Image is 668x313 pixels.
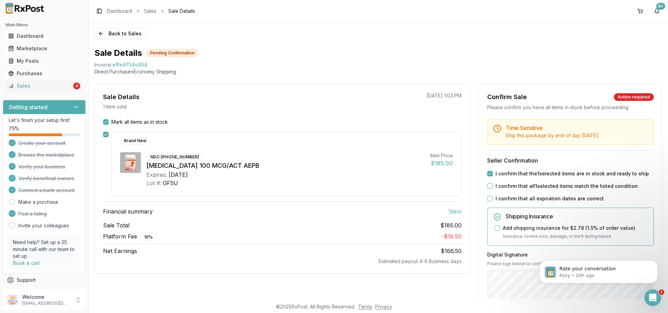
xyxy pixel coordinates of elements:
[506,132,599,138] span: Ship this package by end of day [DATE] .
[120,152,141,173] img: Arnuity Ellipta 100 MCG/ACT AEPB
[18,151,74,158] span: Browse the marketplace
[8,58,80,64] div: My Posts
[13,260,40,266] a: Book a call
[430,159,453,167] div: $185.00
[8,82,72,89] div: Sales
[103,207,153,216] span: Financial summary
[94,28,145,39] button: Back to Sales
[3,43,86,54] button: Marketplace
[13,239,76,260] p: Need help? Set up a 25 minute call with our team to set up.
[8,45,80,52] div: Marketplace
[3,274,86,286] button: Support
[6,22,83,28] h2: Main Menu
[94,68,662,75] p: Direct Purchase • Economy Shipping
[18,222,69,229] a: Invite your colleagues
[487,261,654,267] p: Please sign below to confirm your acceptance of this order
[103,258,462,265] div: Estimated payout 4-6 Business days
[8,33,80,40] div: Dashboard
[163,179,178,187] div: GF5U
[487,92,527,102] div: Confirm Sale
[7,294,18,305] img: User avatar
[103,221,129,229] span: Sale Total
[18,199,58,206] a: Make a purchase
[146,49,198,57] div: Pending Confirmation
[103,92,139,102] div: Sale Details
[441,233,462,240] span: - $18.50
[9,125,19,132] span: 75 %
[487,156,654,165] h3: Seller Confirmation
[103,247,137,255] span: Net Earnings
[146,161,425,171] div: [MEDICAL_DATA] 100 MCG/ACT AEPB
[529,246,668,294] iframe: Intercom notifications message
[18,140,66,147] span: Create your account
[503,225,635,232] label: Add shipping insurance for $2.78 ( 1.5 % of order value)
[375,304,392,310] a: Privacy
[3,286,86,299] button: Feedback
[496,195,604,202] label: I confirm that all expiration dates are correct
[18,210,47,217] span: Post a listing
[8,70,80,77] div: Purchases
[651,6,662,17] button: 9+
[103,232,157,241] span: Platform Fee
[659,289,664,295] span: 1
[112,61,147,68] span: effe9754c454
[107,8,195,15] nav: breadcrumb
[506,125,648,131] h5: Time Sensitive
[22,301,70,306] p: [EMAIL_ADDRESS][DOMAIN_NAME]
[9,103,48,111] h3: Getting started
[358,304,372,310] a: Terms
[6,55,83,67] a: My Posts
[6,67,83,80] a: Purchases
[430,152,453,159] div: Item Price
[3,68,86,79] button: Purchases
[94,61,111,68] div: Invoice
[18,187,75,194] span: Connect a bank account
[9,117,80,124] p: Let's finish your setup first!
[441,247,462,254] span: $166.50
[3,55,86,67] button: My Posts
[140,233,157,241] div: 10 %
[496,170,649,177] label: I confirm that the 1 selected items are in stock and ready to ship
[3,3,47,14] img: RxPost Logo
[6,80,83,92] a: Sales4
[120,137,150,145] div: Brand New
[107,8,132,15] a: Dashboard
[506,214,648,219] h5: Shipping Insurance
[73,82,80,89] div: 4
[168,8,195,15] span: Sale Details
[426,92,462,99] p: [DATE] 1:03 PM
[487,251,654,258] h3: Digital Signature
[94,47,142,59] h1: Sale Details
[496,183,638,190] label: I confirm that all 1 selected items match the listed condition
[656,3,665,10] div: 9+
[3,31,86,42] button: Dashboard
[111,119,168,125] label: Mark all items as in stock
[103,103,127,110] p: 1 item sold
[440,221,462,229] span: $185.00
[487,104,654,111] div: Please confirm you have all items in stock before proceeding
[6,42,83,55] a: Marketplace
[3,80,86,92] button: Sales4
[18,163,65,170] span: Verify your business
[644,289,661,306] iframe: Intercom live chat
[18,175,74,182] span: Verify beneficial owners
[448,207,462,216] span: 1 item
[22,294,70,301] p: Welcome
[144,8,157,15] a: Sales
[169,171,188,179] div: [DATE]
[503,233,648,240] p: Insurance covers loss, damage, or theft during transit.
[614,93,654,101] div: Action required
[146,179,161,187] div: Lot #:
[146,171,167,179] div: Expires:
[6,30,83,42] a: Dashboard
[146,153,203,161] div: NDC: [PHONE_NUMBER]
